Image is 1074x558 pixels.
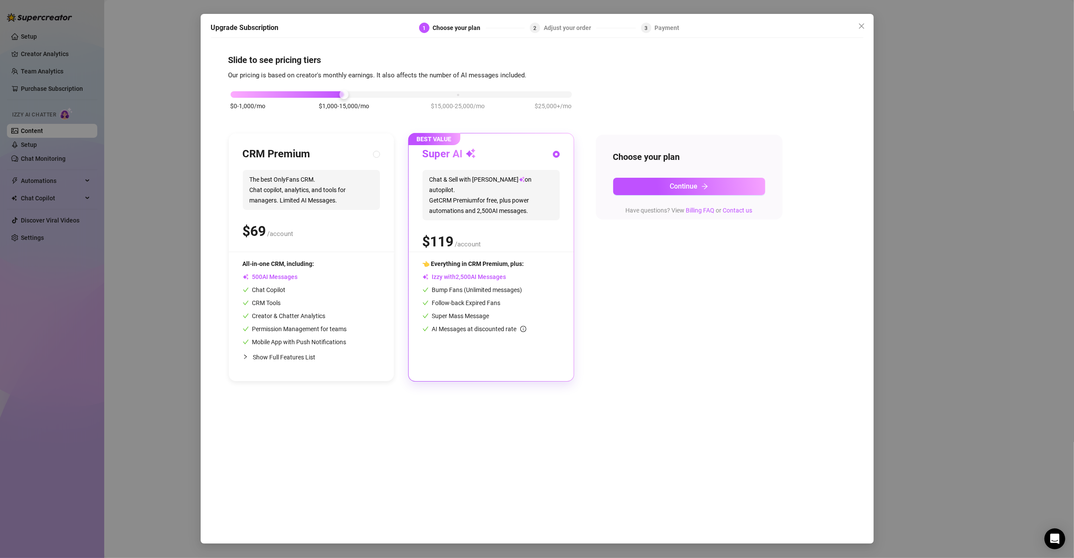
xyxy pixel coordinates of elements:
[423,313,429,319] span: check
[423,260,524,267] span: 👈 Everything in CRM Premium, plus:
[423,233,454,250] span: $
[534,25,537,31] span: 2
[243,347,380,367] div: Show Full Features List
[535,101,572,111] span: $25,000+/mo
[626,207,753,214] span: Have questions? View or
[423,299,501,306] span: Follow-back Expired Fans
[243,287,249,293] span: check
[1044,528,1065,549] div: Open Intercom Messenger
[858,23,865,30] span: close
[544,23,596,33] div: Adjust your order
[644,25,648,31] span: 3
[423,273,506,280] span: Izzy with AI Messages
[243,325,347,332] span: Permission Management for teams
[243,286,286,293] span: Chat Copilot
[520,326,526,332] span: info-circle
[319,101,369,111] span: $1,000-15,000/mo
[855,19,869,33] button: Close
[408,133,460,145] span: BEST VALUE
[655,23,680,33] div: Payment
[243,326,249,332] span: check
[243,273,298,280] span: AI Messages
[423,170,560,220] span: Chat & Sell with [PERSON_NAME] on autopilot. Get CRM Premium for free, plus power automations and...
[243,300,249,306] span: check
[268,230,294,238] span: /account
[243,339,249,345] span: check
[613,178,765,195] button: Continuearrow-right
[433,23,486,33] div: Choose your plan
[432,325,526,332] span: AI Messages at discounted rate
[423,326,429,332] span: check
[243,339,347,345] span: Mobile App with Push Notifications
[243,223,266,239] span: $
[423,147,476,161] h3: Super AI
[228,54,846,66] h4: Slide to see pricing tiers
[243,354,248,359] span: collapsed
[431,101,485,111] span: $15,000-25,000/mo
[686,207,715,214] a: Billing FAQ
[423,287,429,293] span: check
[243,260,314,267] span: All-in-one CRM, including:
[613,151,765,163] h4: Choose your plan
[423,286,522,293] span: Bump Fans (Unlimited messages)
[423,25,426,31] span: 1
[231,101,266,111] span: $0-1,000/mo
[455,240,481,248] span: /account
[423,300,429,306] span: check
[723,207,753,214] a: Contact us
[423,312,489,319] span: Super Mass Message
[243,299,281,306] span: CRM Tools
[701,183,708,190] span: arrow-right
[855,23,869,30] span: Close
[253,354,316,361] span: Show Full Features List
[243,312,326,319] span: Creator & Chatter Analytics
[670,182,698,190] span: Continue
[211,23,279,33] h5: Upgrade Subscription
[243,313,249,319] span: check
[243,147,311,161] h3: CRM Premium
[228,71,527,79] span: Our pricing is based on creator's monthly earnings. It also affects the number of AI messages inc...
[243,170,380,210] span: The best OnlyFans CRM. Chat copilot, analytics, and tools for managers. Limited AI Messages.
